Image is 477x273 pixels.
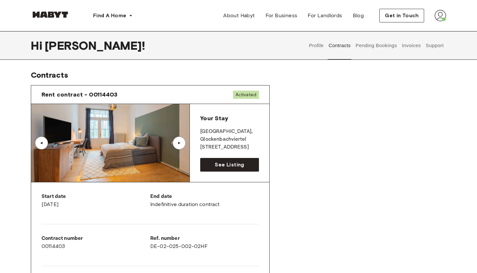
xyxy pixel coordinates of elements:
[223,12,255,19] span: About Habyt
[265,12,298,19] span: For Business
[353,12,364,19] span: Blog
[42,193,150,208] div: [DATE]
[150,193,259,201] p: End date
[200,115,228,122] span: Your Stay
[31,39,45,52] span: Hi
[42,235,150,242] p: Contract number
[233,91,259,99] span: Activated
[302,9,347,22] a: For Landlords
[260,9,303,22] a: For Business
[425,31,445,60] button: Support
[307,31,446,60] div: user profile tabs
[42,235,150,250] div: 00114403
[31,11,70,18] img: Habyt
[88,9,138,22] button: Find A Home
[200,128,259,143] p: [GEOGRAPHIC_DATA] , Glockenbachviertel
[93,12,126,19] span: Find A Home
[45,39,145,52] span: [PERSON_NAME] !
[176,141,182,145] div: ▲
[218,9,260,22] a: About Habyt
[42,193,150,201] p: Start date
[328,31,351,60] button: Contracts
[38,141,45,145] div: ▲
[215,161,244,169] span: See Listing
[150,235,259,250] div: DE-02-025-002-02HF
[355,31,398,60] button: Pending Bookings
[31,70,68,80] span: Contracts
[150,193,259,208] div: Indefinitive duration contract
[150,235,259,242] p: Ref. number
[348,9,369,22] a: Blog
[31,104,190,182] img: Image of the room
[200,143,259,151] p: [STREET_ADDRESS]
[308,31,325,60] button: Profile
[434,10,446,21] img: avatar
[385,12,419,19] span: Get in Touch
[42,91,118,98] span: Rent contract - 00114403
[200,158,259,172] a: See Listing
[379,9,424,22] button: Get in Touch
[401,31,422,60] button: Invoices
[308,12,342,19] span: For Landlords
